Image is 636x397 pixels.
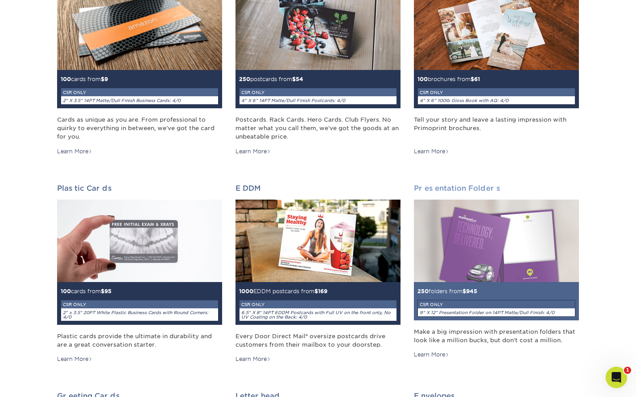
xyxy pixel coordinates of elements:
div: Learn More [57,147,92,156]
div: Tell your story and leave a lasting impression with Primoprint brochures. [414,115,579,141]
iframe: Google Customer Reviews [2,370,76,394]
small: CSR ONLY [63,302,86,307]
img: Plastic Cards [57,200,222,282]
img: EDDM [235,200,401,282]
i: 4" X 6" 14PT Matte/Dull Finish Postcards: 4/0 [241,98,345,103]
span: $ [471,76,474,82]
span: 945 [466,288,477,295]
h2: Presentation Folders [414,184,579,192]
span: 250 [239,76,250,82]
small: CSR ONLY [420,302,443,307]
span: $ [101,76,104,82]
span: 100 [417,76,428,82]
div: Cards as unique as you are. From professional to quirky to everything in between, we've got the c... [57,115,222,141]
span: 9 [104,76,108,82]
div: Learn More [57,355,92,363]
span: 61 [474,76,480,82]
span: $ [314,288,318,295]
div: Make a big impression with presentation folders that look like a million bucks, but don't cost a ... [414,327,579,344]
div: Learn More [235,147,271,156]
small: cards from [61,288,219,321]
span: 100 [61,76,71,82]
a: Plastic Cards 100cards from$95CSR ONLY2" x 3.5" 20PT White Plastic Business Cards with Round Corn... [57,184,222,364]
i: 9" X 12" Presentation Folder on 14PT Matte/Dull Finish: 4/0 [420,310,554,315]
small: brochures from [417,76,575,105]
span: $ [463,288,466,295]
small: CSR ONLY [241,302,264,307]
small: EDDM postcards from [239,288,397,321]
i: 2" X 3.5" 14PT Matte/Dull Finish Business Cards: 4/0 [63,98,181,103]
div: Every Door Direct Mail® oversize postcards drive customers from their mailbox to your doorstep. [235,332,401,349]
small: CSR ONLY [241,90,264,95]
a: EDDM 1000EDDM postcards from$169CSR ONLY6.5" X 8" 14PT EDDM Postcards with Full UV on the front o... [235,184,401,364]
div: Learn More [414,147,449,156]
small: CSR ONLY [63,90,86,95]
span: 54 [296,76,303,82]
span: 1 [624,367,631,374]
h2: Plastic Cards [57,184,222,192]
iframe: Intercom live chat [606,367,627,388]
span: 1000 [239,288,253,295]
img: Presentation Folders [414,200,579,282]
small: cards from [61,76,219,105]
span: 250 [417,288,429,295]
span: $ [101,288,104,295]
span: 95 [104,288,112,295]
i: 4" X 6" 100lb Gloss Book with AQ: 4/0 [420,98,508,103]
div: Plastic cards provide the ultimate in durability and are a great conversation starter. [57,332,222,349]
small: folders from [417,288,575,317]
i: 2" x 3.5" 20PT White Plastic Business Cards with Round Corners: 4/0 [63,310,208,319]
span: 169 [318,288,327,295]
span: 100 [61,288,71,295]
div: Learn More [235,355,271,363]
small: CSR ONLY [420,90,443,95]
div: Postcards. Rack Cards. Hero Cards. Club Flyers. No matter what you call them, we've got the goods... [235,115,401,141]
div: Learn More [414,351,449,359]
span: $ [292,76,296,82]
i: 6.5" X 8" 14PT EDDM Postcards with Full UV on the front only, No UV Coating on the Back: 4/0 [241,310,391,319]
small: postcards from [239,76,397,105]
h2: EDDM [235,184,401,192]
a: Presentation Folders 250folders from$945CSR ONLY9" X 12" Presentation Folder on 14PT Matte/Dull F... [414,184,579,359]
